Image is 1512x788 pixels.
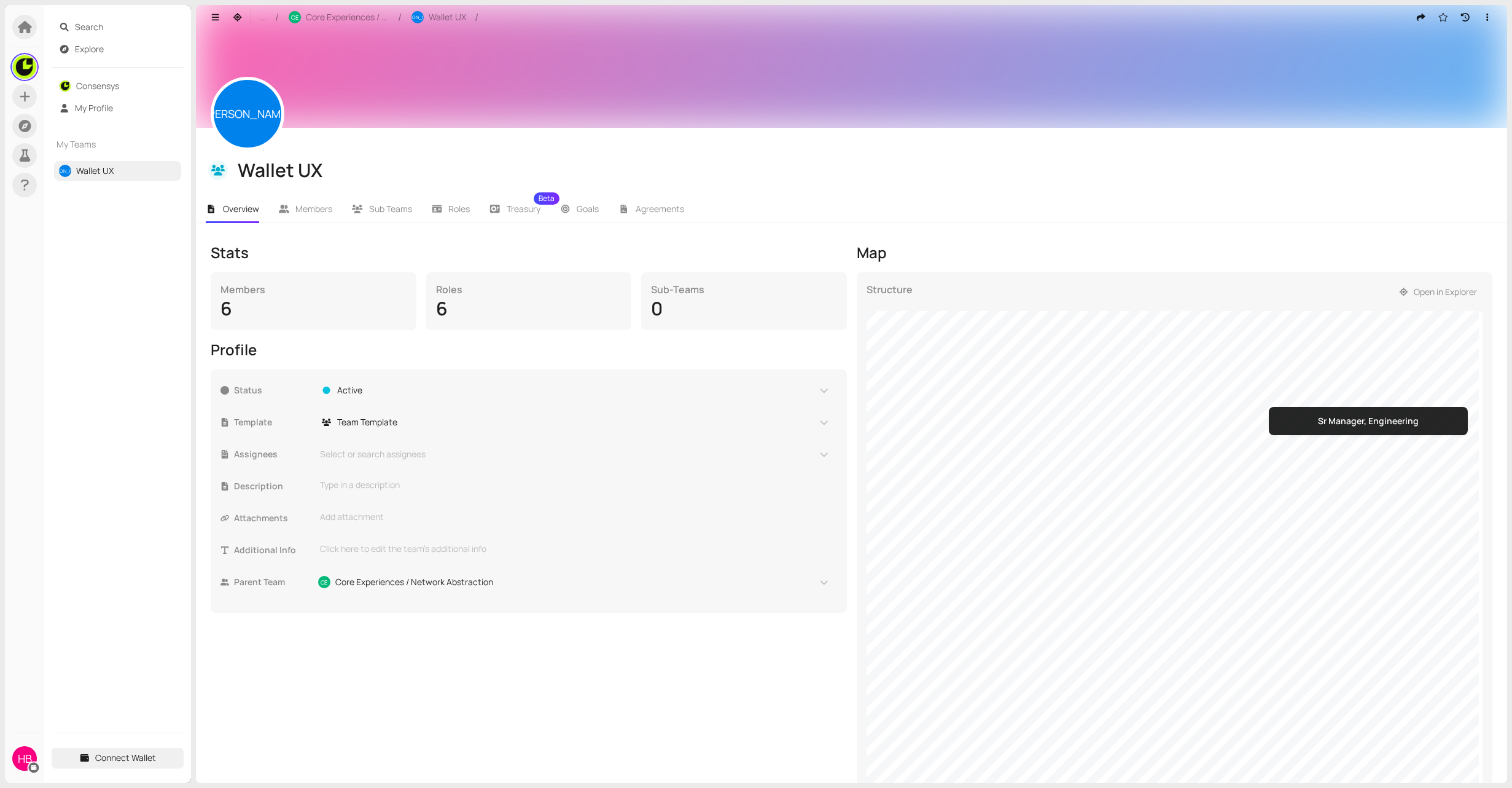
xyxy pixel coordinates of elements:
span: Wallet UX [429,10,466,24]
div: Roles [436,282,622,297]
span: Roles [448,203,470,215]
img: UpR549OQDm.jpeg [13,55,36,79]
div: 6 [220,297,407,320]
div: Profile [211,340,847,360]
button: ... [253,7,273,27]
span: Select or search assignees [316,447,426,461]
button: [PERSON_NAME]Wallet UX [405,7,472,27]
span: [PERSON_NAME] [400,15,436,20]
button: Open in Explorer [1393,282,1483,302]
a: Explore [75,43,104,55]
span: CE [321,577,328,588]
span: Overview [223,203,259,215]
a: Consensys [76,80,119,92]
div: Wallet UX [238,159,1490,182]
span: Additional Info [234,543,313,557]
span: Attachments [234,511,313,525]
a: Wallet UX [76,165,114,176]
div: Type in a description [320,478,830,492]
button: Connect Wallet [52,748,184,768]
span: Search [75,17,177,37]
div: Sub-Teams [651,282,837,297]
div: Structure [867,282,913,311]
span: Sub Teams [369,203,412,215]
div: Add attachment [313,507,837,527]
button: CECore Experiences / Network Abstraction [283,7,396,27]
div: My Teams [52,130,184,159]
span: Agreements [636,203,684,215]
div: 6 [436,297,622,320]
div: Click here to edit the team's additional info [320,542,830,556]
span: Template [234,416,313,429]
div: Map [857,243,1493,262]
span: CE [291,14,298,20]
span: Treasury [507,205,540,213]
span: Parent Team [234,575,313,589]
span: HB [18,746,32,771]
span: Core Experiences / Network Abstraction [306,10,389,24]
span: ... [259,10,267,24]
span: Assignees [234,447,313,461]
span: Open in Explorer [1414,285,1477,299]
span: Core Experiences / Network Abstraction [335,575,493,589]
div: 0 [651,297,837,320]
span: Description [234,479,313,493]
span: Members [295,203,332,215]
span: My Teams [57,138,157,151]
div: Members [220,282,407,297]
span: [PERSON_NAME] [204,77,291,151]
span: Team Template [337,416,397,429]
span: Goals [577,203,599,215]
span: Status [234,384,313,397]
span: Connect Wallet [95,751,156,765]
div: Stats [211,243,847,262]
span: Active [337,384,362,397]
sup: Beta [534,192,559,205]
a: My Profile [75,102,113,114]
